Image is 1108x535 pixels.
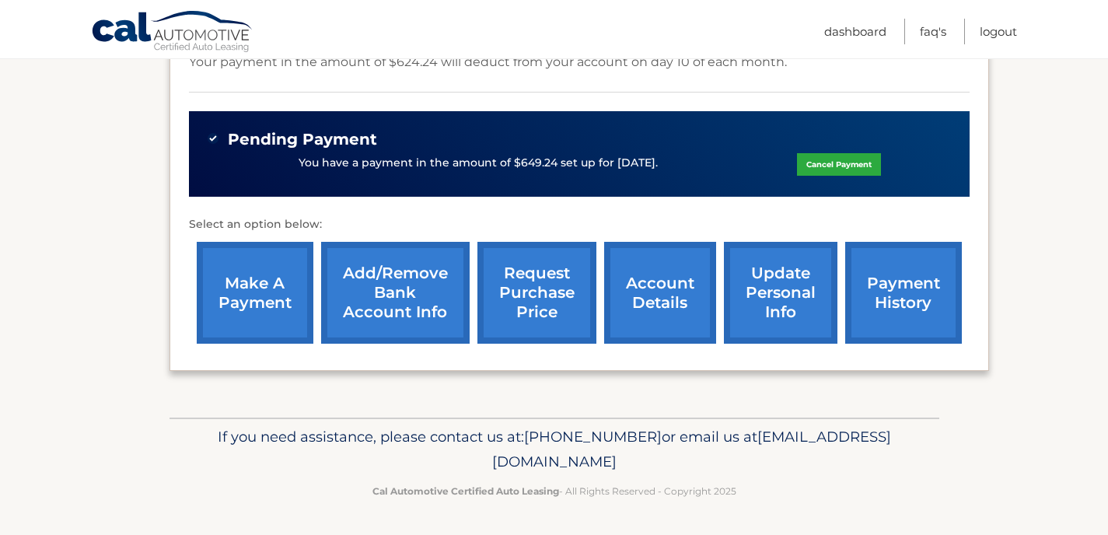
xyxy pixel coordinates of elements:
p: If you need assistance, please contact us at: or email us at [180,425,929,474]
p: Select an option below: [189,215,970,234]
a: Cal Automotive [91,10,254,55]
a: Add/Remove bank account info [321,242,470,344]
span: [EMAIL_ADDRESS][DOMAIN_NAME] [492,428,891,470]
img: check-green.svg [208,133,218,144]
a: update personal info [724,242,837,344]
p: Your payment in the amount of $624.24 will deduct from your account on day 10 of each month. [189,51,787,73]
a: payment history [845,242,962,344]
a: Logout [980,19,1017,44]
span: Pending Payment [228,130,377,149]
p: - All Rights Reserved - Copyright 2025 [180,483,929,499]
strong: Cal Automotive Certified Auto Leasing [372,485,559,497]
a: FAQ's [920,19,946,44]
span: [PHONE_NUMBER] [524,428,662,446]
a: make a payment [197,242,313,344]
a: request purchase price [477,242,596,344]
p: You have a payment in the amount of $649.24 set up for [DATE]. [299,155,658,172]
a: account details [604,242,716,344]
a: Dashboard [824,19,886,44]
a: Cancel Payment [797,153,881,176]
